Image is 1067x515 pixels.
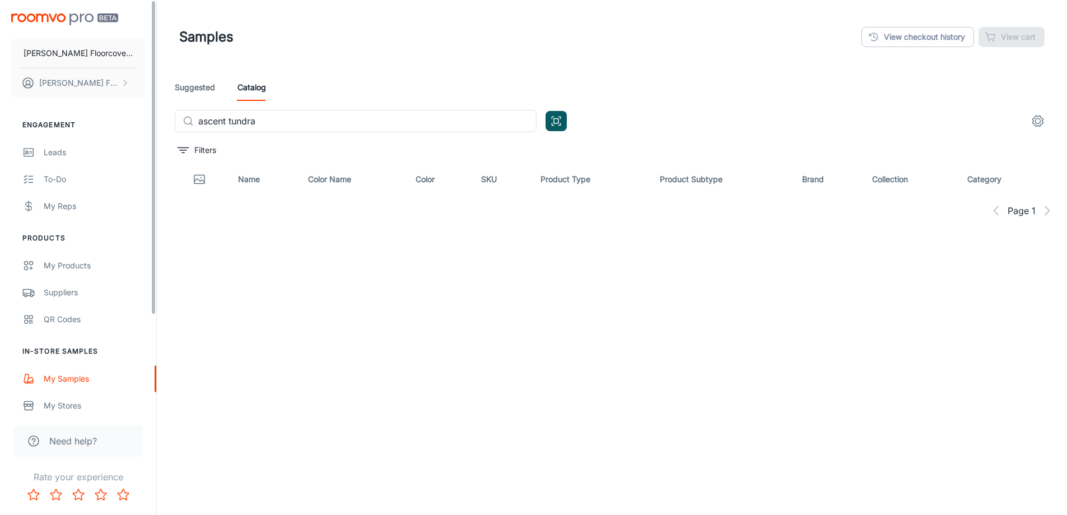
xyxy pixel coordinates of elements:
p: Filters [194,144,216,156]
span: Need help? [49,434,97,448]
button: settings [1027,110,1049,132]
div: My Stores [44,400,145,412]
span: Page 1 [1008,204,1036,217]
button: Rate 2 star [45,484,67,506]
th: Product Type [532,164,651,195]
img: Roomvo PRO Beta [11,13,118,25]
button: [PERSON_NAME] Floorcovering [11,39,145,68]
div: To-do [44,173,145,185]
div: Leads [44,146,145,159]
button: Rate 4 star [90,484,112,506]
th: SKU [472,164,532,195]
a: Suggested [175,74,215,101]
th: Category [958,164,1058,195]
p: [PERSON_NAME] Floorcovering [39,77,118,89]
input: Search [198,110,537,132]
th: Color Name [299,164,407,195]
button: [PERSON_NAME] Floorcovering [11,68,145,98]
p: [PERSON_NAME] Floorcovering [24,47,133,59]
a: Catalog [237,74,266,101]
div: QR Codes [44,313,145,326]
button: filter [175,141,219,159]
div: My Samples [44,373,145,385]
th: Collection [863,164,958,195]
h1: Samples [179,27,234,47]
button: Rate 3 star [67,484,90,506]
th: Color [407,164,472,195]
svg: Thumbnail [193,173,206,186]
th: Brand [793,164,863,195]
button: Open QR code scanner [546,111,567,131]
div: Suppliers [44,286,145,299]
button: Rate 5 star [112,484,134,506]
p: Rate your experience [9,470,147,484]
a: View checkout history [861,27,974,47]
th: Product Subtype [651,164,793,195]
div: My Products [44,259,145,272]
th: Name [229,164,299,195]
button: Rate 1 star [22,484,45,506]
div: My Reps [44,200,145,212]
